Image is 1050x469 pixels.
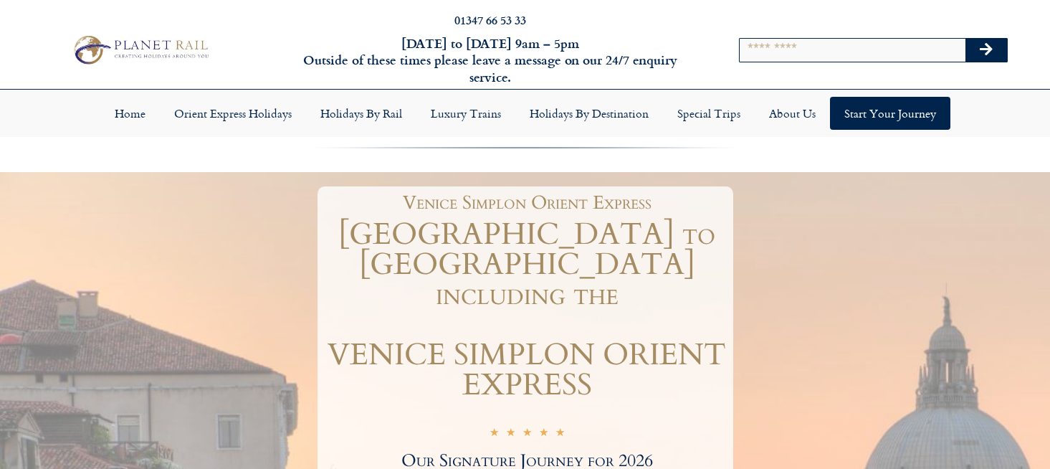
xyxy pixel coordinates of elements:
h1: [GEOGRAPHIC_DATA] to [GEOGRAPHIC_DATA] including the VENICE SIMPLON ORIENT EXPRESS [321,219,733,400]
i: ☆ [522,426,532,442]
i: ☆ [506,426,515,442]
a: Home [100,97,160,130]
h1: Venice Simplon Orient Express [328,194,726,212]
a: About Us [755,97,830,130]
h6: [DATE] to [DATE] 9am – 5pm Outside of these times please leave a message on our 24/7 enquiry serv... [284,35,697,85]
a: 01347 66 53 33 [454,11,526,28]
a: Holidays by Rail [306,97,416,130]
a: Special Trips [663,97,755,130]
a: Luxury Trains [416,97,515,130]
button: Search [965,39,1007,62]
i: ☆ [539,426,548,442]
a: Orient Express Holidays [160,97,306,130]
a: Start your Journey [830,97,950,130]
i: ☆ [490,426,499,442]
div: 5/5 [490,424,565,442]
img: Planet Rail Train Holidays Logo [68,32,211,67]
i: ☆ [555,426,565,442]
a: Holidays by Destination [515,97,663,130]
nav: Menu [7,97,1043,130]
